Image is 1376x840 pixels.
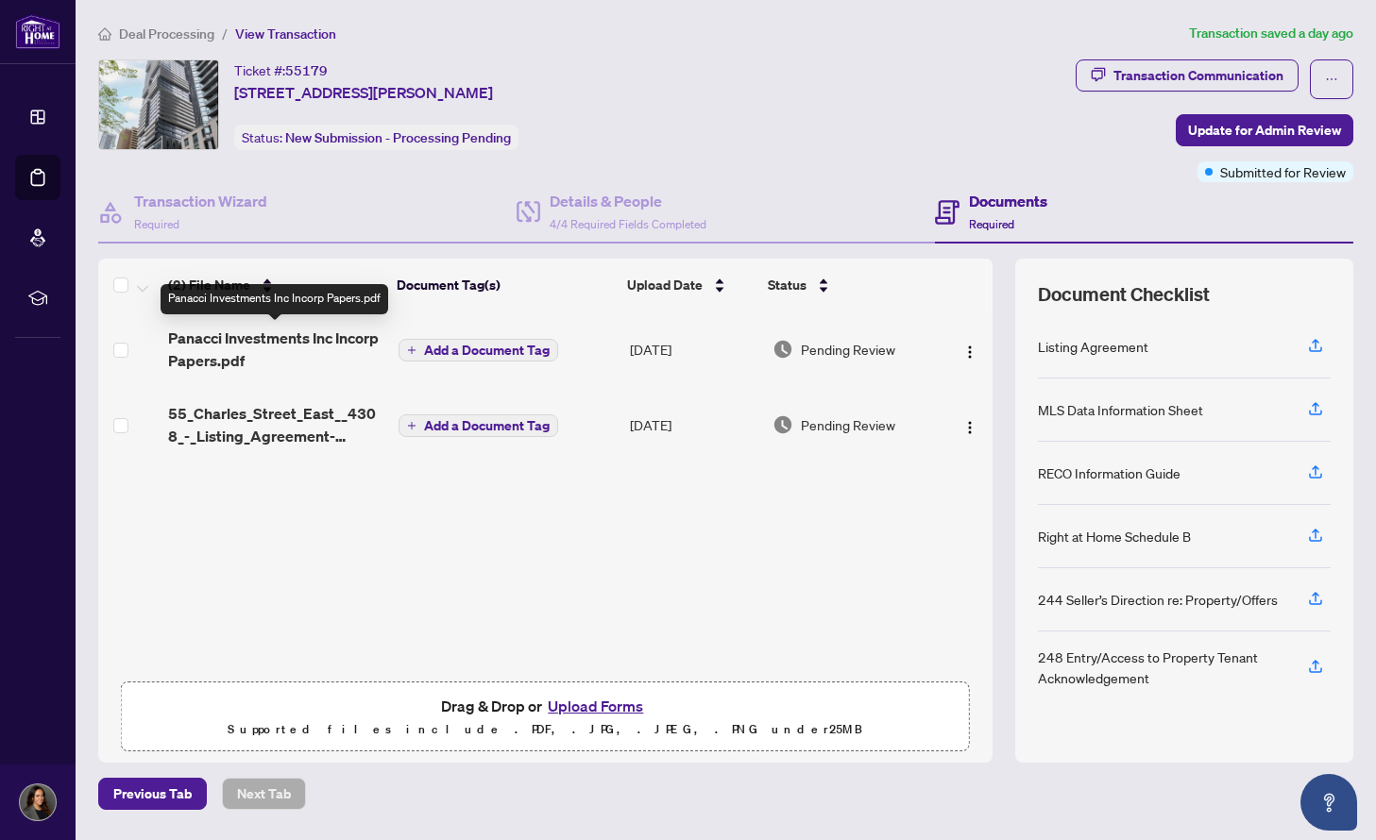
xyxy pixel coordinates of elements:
span: Required [969,217,1014,231]
div: Ticket #: [234,59,328,81]
span: Pending Review [801,414,895,435]
button: Add a Document Tag [399,414,558,437]
th: Document Tag(s) [389,259,620,311]
button: Transaction Communication [1076,59,1299,92]
span: 55179 [285,62,328,79]
img: Logo [962,344,977,360]
button: Add a Document Tag [399,338,558,362]
button: Update for Admin Review [1176,114,1353,146]
span: Pending Review [801,339,895,360]
span: Status [768,275,807,295]
span: Deal Processing [119,25,214,42]
span: [STREET_ADDRESS][PERSON_NAME] [234,81,493,104]
span: Required [134,217,179,231]
button: Previous Tab [98,778,207,810]
img: Document Status [773,339,793,360]
button: Add a Document Tag [399,413,558,438]
th: Upload Date [620,259,760,311]
span: home [98,27,111,41]
div: Right at Home Schedule B [1038,526,1191,546]
span: View Transaction [235,25,336,42]
li: / [222,23,228,44]
span: Update for Admin Review [1188,115,1341,145]
img: Logo [962,420,977,435]
article: Transaction saved a day ago [1189,23,1353,44]
button: Next Tab [222,778,306,810]
img: Document Status [773,414,793,435]
span: Drag & Drop or [441,694,649,718]
td: [DATE] [622,387,764,462]
img: logo [15,14,60,49]
div: Status: [234,125,518,150]
button: Open asap [1300,774,1357,831]
span: 4/4 Required Fields Completed [550,217,706,231]
div: 248 Entry/Access to Property Tenant Acknowledgement [1038,647,1285,688]
h4: Documents [969,190,1047,212]
span: Document Checklist [1038,281,1210,308]
th: Status [760,259,937,311]
button: Logo [955,334,985,364]
div: MLS Data Information Sheet [1038,399,1203,420]
th: (2) File Name [161,259,389,311]
h4: Transaction Wizard [134,190,267,212]
span: Drag & Drop orUpload FormsSupported files include .PDF, .JPG, .JPEG, .PNG under25MB [122,682,969,752]
p: Supported files include .PDF, .JPG, .JPEG, .PNG under 25 MB [133,718,958,741]
span: Add a Document Tag [424,419,550,432]
img: Profile Icon [20,784,56,820]
span: Upload Date [627,275,703,295]
span: ellipsis [1325,73,1338,86]
button: Logo [955,410,985,440]
img: IMG-C12432127_1.jpg [99,60,218,149]
span: Previous Tab [113,779,192,809]
span: (2) File Name [168,275,250,295]
div: Listing Agreement [1038,336,1148,357]
h4: Details & People [550,190,706,212]
span: Panacci Investments Inc Incorp Papers.pdf [168,327,382,372]
button: Upload Forms [542,694,649,718]
span: 55_Charles_Street_East__4308_-_Listing_Agreement-lpanacci_yahooca.pdf [168,402,382,447]
span: New Submission - Processing Pending [285,129,511,146]
span: Submitted for Review [1220,161,1346,182]
span: Add a Document Tag [424,344,550,357]
span: plus [407,345,416,355]
td: [DATE] [622,311,764,387]
div: RECO Information Guide [1038,462,1181,483]
div: Transaction Communication [1113,60,1283,91]
span: plus [407,421,416,430]
button: Add a Document Tag [399,339,558,361]
div: Panacci Investments Inc Incorp Papers.pdf [161,284,388,314]
div: 244 Seller’s Direction re: Property/Offers [1038,589,1278,610]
